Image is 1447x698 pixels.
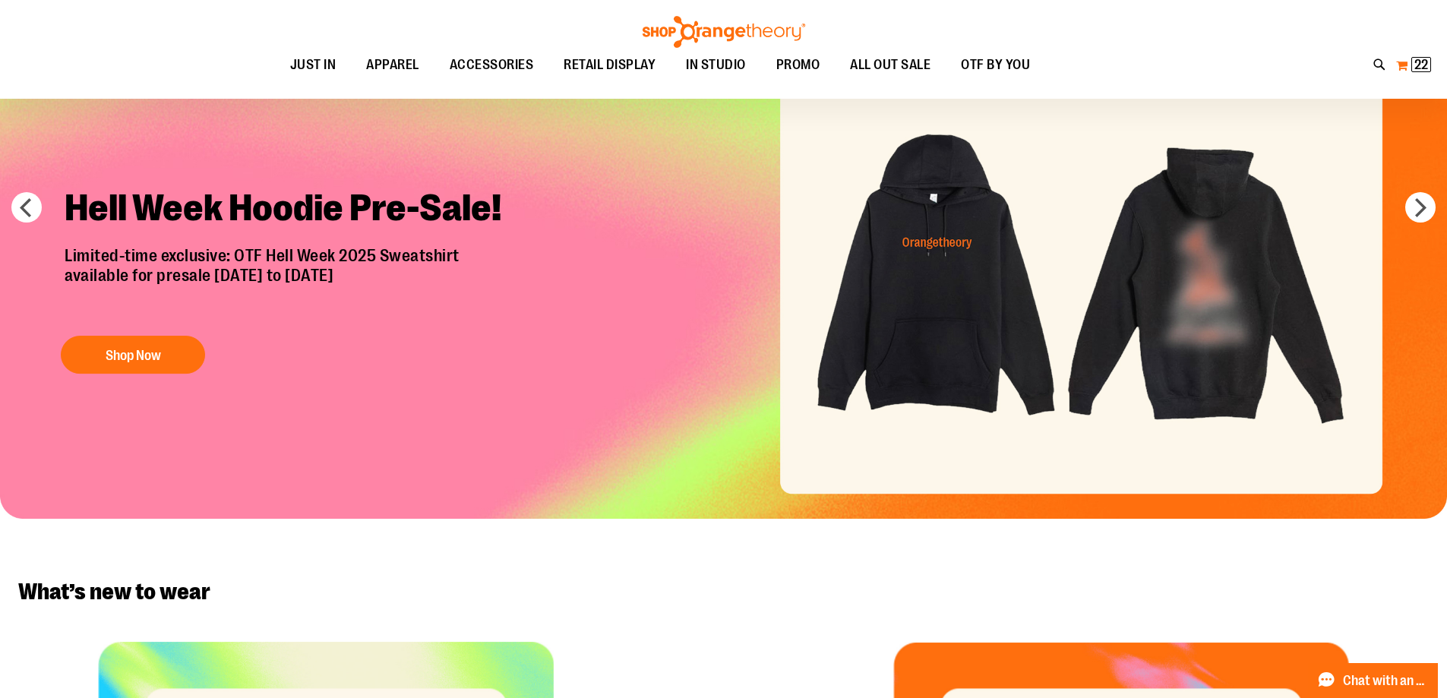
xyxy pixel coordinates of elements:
img: Shop Orangetheory [640,16,807,48]
button: next [1405,192,1436,223]
h2: Hell Week Hoodie Pre-Sale! [53,174,528,246]
span: APPAREL [366,48,419,82]
button: prev [11,192,42,223]
button: Shop Now [61,336,205,374]
p: Limited-time exclusive: OTF Hell Week 2025 Sweatshirt available for presale [DATE] to [DATE] [53,246,528,321]
h2: What’s new to wear [18,580,1429,604]
a: Hell Week Hoodie Pre-Sale! Limited-time exclusive: OTF Hell Week 2025 Sweatshirtavailable for pre... [53,174,528,381]
span: OTF BY YOU [961,48,1030,82]
button: Chat with an Expert [1308,663,1439,698]
span: 22 [1414,57,1428,72]
span: RETAIL DISPLAY [564,48,656,82]
span: IN STUDIO [686,48,746,82]
span: JUST IN [290,48,336,82]
span: ACCESSORIES [450,48,534,82]
span: Chat with an Expert [1343,674,1429,688]
span: PROMO [776,48,820,82]
span: ALL OUT SALE [850,48,930,82]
